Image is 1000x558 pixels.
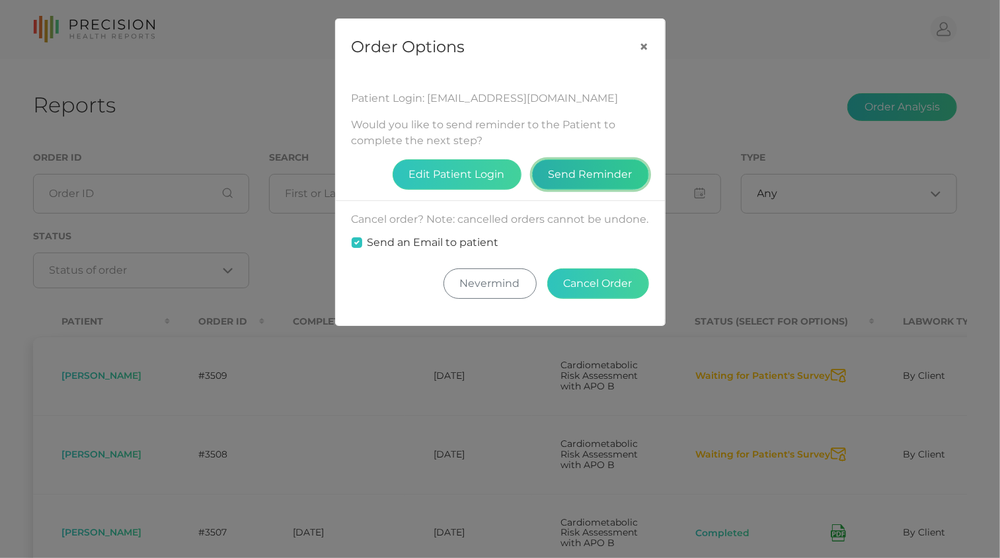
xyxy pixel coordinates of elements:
div: Patient Login: [EMAIL_ADDRESS][DOMAIN_NAME] [352,91,649,106]
button: Send Reminder [532,159,649,190]
button: Cancel Order [547,268,649,299]
h5: Order Options [352,35,465,59]
button: Nevermind [443,268,537,299]
button: Edit Patient Login [393,159,521,190]
div: Would you like to send reminder to the Patient to complete the next step? Cancel order? Note: can... [336,75,665,325]
label: Send an Email to patient [367,235,499,251]
button: Close [624,19,665,75]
